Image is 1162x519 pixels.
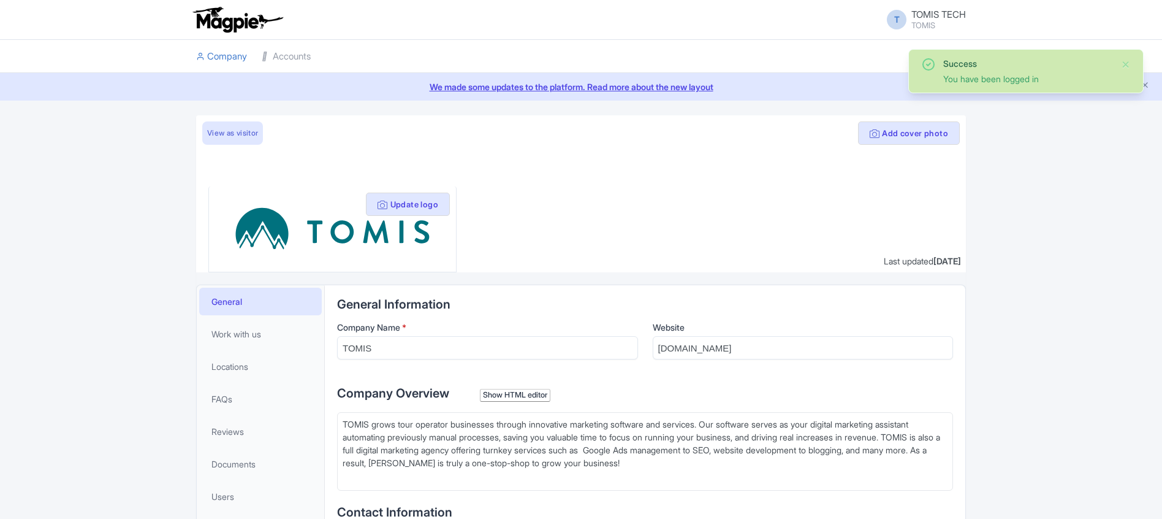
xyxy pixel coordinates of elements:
span: Locations [211,360,248,373]
a: Users [199,483,322,510]
img: logo-ab69f6fb50320c5b225c76a69d11143b.png [190,6,285,33]
div: Success [943,57,1111,70]
span: Reviews [211,425,244,438]
a: Accounts [262,40,311,74]
span: Website [653,322,685,333]
a: Documents [199,450,322,478]
a: T TOMIS TECH TOMIS [879,10,966,29]
button: Add cover photo [858,121,960,145]
div: Last updated [884,255,961,267]
span: T [887,10,906,29]
span: Company Overview [337,386,449,401]
a: Work with us [199,320,322,348]
a: General [199,288,322,315]
small: TOMIS [911,21,966,29]
a: Locations [199,353,322,380]
a: FAQs [199,385,322,413]
h2: General Information [337,298,953,311]
a: View as visitor [202,121,263,145]
a: We made some updates to the platform. Read more about the new layout [7,80,1155,93]
img: mkc4s83yydzziwnmdm8f.svg [234,196,431,262]
a: Company [196,40,247,74]
div: TOMIS grows tour operator businesses through innovative marketing software and services. Our soft... [343,418,947,482]
h2: Contact Information [337,506,953,519]
span: General [211,295,242,308]
button: Update logo [366,193,450,216]
button: Close announcement [1141,79,1150,93]
span: Company Name [337,322,400,333]
a: Reviews [199,418,322,445]
span: Users [211,490,234,503]
span: Work with us [211,328,261,340]
button: Close [1121,57,1131,72]
span: TOMIS TECH [911,9,966,20]
span: [DATE] [933,256,961,266]
div: You have been logged in [943,72,1111,85]
span: Documents [211,458,256,471]
div: Show HTML editor [480,389,550,402]
span: FAQs [211,393,232,406]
